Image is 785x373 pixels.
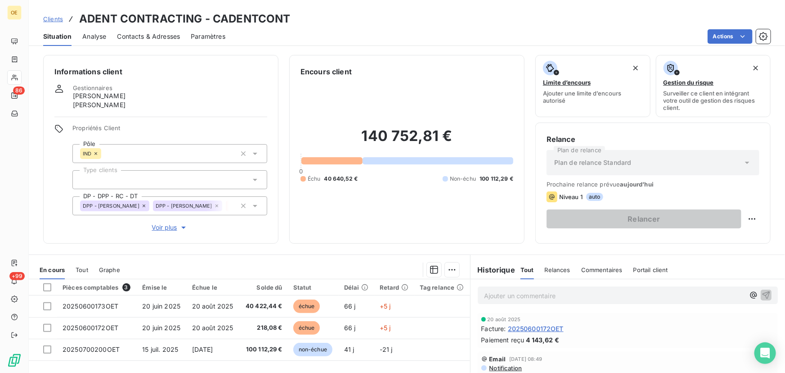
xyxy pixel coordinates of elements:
[43,32,72,41] span: Situation
[63,346,120,353] span: 20250700200OET
[117,32,180,41] span: Contacts & Adresses
[299,168,303,175] span: 0
[344,302,356,310] span: 66 j
[192,284,234,291] div: Échue le
[76,266,88,273] span: Tout
[581,266,623,273] span: Commentaires
[142,324,180,332] span: 20 juin 2025
[380,324,391,332] span: +5 j
[509,356,542,362] span: [DATE] 08:49
[554,158,632,167] span: Plan de relance Standard
[293,343,332,356] span: non-échue
[192,324,233,332] span: 20 août 2025
[535,55,650,117] button: Limite d’encoursAjouter une limite d’encours autorisé
[13,86,25,95] span: 86
[101,150,108,158] input: Ajouter une valeur
[489,355,506,363] span: Email
[301,127,513,154] h2: 140 752,81 €
[380,346,393,353] span: -21 j
[245,323,282,332] span: 218,08 €
[63,283,131,291] div: Pièces comptables
[63,324,118,332] span: 20250600172OET
[324,175,358,183] span: 40 640,52 €
[99,266,120,273] span: Graphe
[73,84,112,91] span: Gestionnaires
[293,321,320,335] span: échue
[547,181,759,188] span: Prochaine relance prévue
[192,346,213,353] span: [DATE]
[545,266,570,273] span: Relances
[7,88,21,103] a: 86
[526,335,560,345] span: 4 143,62 €
[7,5,22,20] div: OE
[480,175,513,183] span: 100 112,29 €
[620,181,654,188] span: aujourd’hui
[344,346,354,353] span: 41 j
[543,79,591,86] span: Limite d’encours
[142,284,181,291] div: Émise le
[229,203,282,209] span: DT - [PERSON_NAME]
[43,14,63,23] a: Clients
[293,284,333,291] div: Statut
[301,66,352,77] h6: Encours client
[83,151,91,156] span: IND
[72,124,267,137] span: Propriétés Client
[229,202,236,210] input: Ajouter une valeur
[40,266,65,273] span: En cours
[142,346,178,353] span: 15 juil. 2025
[450,175,476,183] span: Non-échu
[520,266,534,273] span: Tout
[664,79,714,86] span: Gestion du risque
[754,342,776,364] div: Open Intercom Messenger
[43,15,63,23] span: Clients
[344,284,369,291] div: Délai
[489,364,522,372] span: Notification
[308,175,321,183] span: Échu
[9,272,25,280] span: +99
[508,324,564,333] span: 20250600172OET
[547,209,741,228] button: Relancer
[142,302,180,310] span: 20 juin 2025
[73,100,126,109] span: [PERSON_NAME]
[79,11,291,27] h3: ADENT CONTRACTING - CADENTCONT
[54,66,267,77] h6: Informations client
[293,300,320,313] span: échue
[471,264,516,275] h6: Historique
[559,193,583,200] span: Niveau 1
[488,317,521,322] span: 20 août 2025
[543,90,643,104] span: Ajouter une limite d’encours autorisé
[122,283,130,291] span: 3
[83,203,139,209] span: DPP - [PERSON_NAME]
[73,91,126,100] span: [PERSON_NAME]
[245,345,282,354] span: 100 112,29 €
[708,29,753,44] button: Actions
[420,284,465,291] div: Tag relance
[245,284,282,291] div: Solde dû
[664,90,763,111] span: Surveiller ce client en intégrant votre outil de gestion des risques client.
[192,302,233,310] span: 20 août 2025
[656,55,771,117] button: Gestion du risqueSurveiller ce client en intégrant votre outil de gestion des risques client.
[481,335,525,345] span: Paiement reçu
[152,223,188,232] span: Voir plus
[63,302,118,310] span: 20250600173OET
[72,223,267,232] button: Voir plus
[481,324,506,333] span: Facture :
[82,32,106,41] span: Analyse
[547,134,759,145] h6: Relance
[156,203,212,209] span: DPP - [PERSON_NAME]
[380,302,391,310] span: +5 j
[633,266,668,273] span: Portail client
[7,353,22,368] img: Logo LeanPay
[80,176,87,184] input: Ajouter une valeur
[245,302,282,311] span: 40 422,44 €
[586,193,603,201] span: auto
[344,324,356,332] span: 66 j
[191,32,225,41] span: Paramètres
[380,284,409,291] div: Retard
